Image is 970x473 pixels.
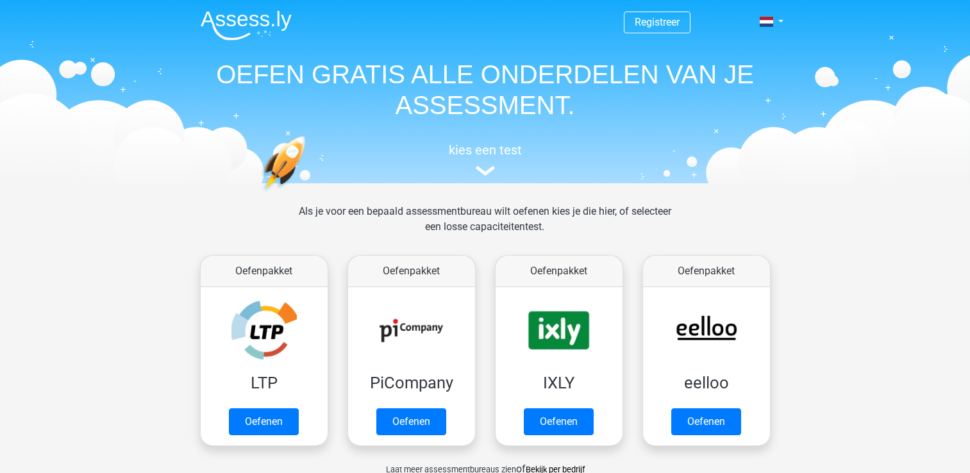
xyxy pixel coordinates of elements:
[201,10,292,40] img: Assessly
[476,166,495,176] img: assessment
[376,408,446,435] a: Oefenen
[190,142,780,158] h5: kies een test
[288,204,682,250] div: Als je voor een bepaald assessmentbureau wilt oefenen kies je die hier, of selecteer een losse ca...
[229,408,299,435] a: Oefenen
[635,16,680,28] a: Registreer
[190,59,780,120] h1: OEFEN GRATIS ALLE ONDERDELEN VAN JE ASSESSMENT.
[261,136,355,252] img: oefenen
[190,142,780,176] a: kies een test
[524,408,594,435] a: Oefenen
[671,408,741,435] a: Oefenen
